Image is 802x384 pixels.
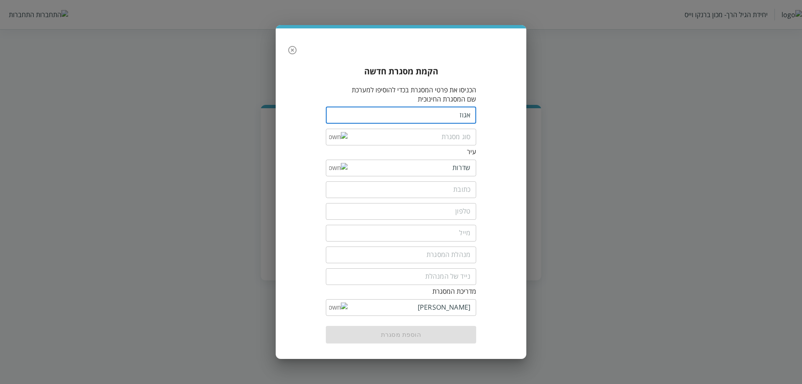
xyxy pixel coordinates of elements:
[326,225,476,242] input: מייל
[348,160,470,176] input: עיר
[326,268,476,285] input: נייד של המנהלת
[348,299,470,316] input: מדריכת המסגרת
[326,247,476,263] input: מנהלת המסגרת
[326,181,476,198] input: כתובת
[326,287,476,296] div: מדריכת המסגרת
[329,163,348,173] img: down
[326,203,476,220] input: טלפון
[291,66,511,77] h3: הקמת מסגרת חדשה
[326,147,476,156] div: עיר
[326,85,476,94] p: הכניסו את פרטי המסגרת בכדי להוסיפו למערכת
[329,303,348,312] img: down
[348,129,470,145] input: סוג מסגרת
[326,94,476,104] div: שם המסגרת החינוכית
[329,132,348,142] img: down
[326,107,476,124] input: שם המסגרת החינוכית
